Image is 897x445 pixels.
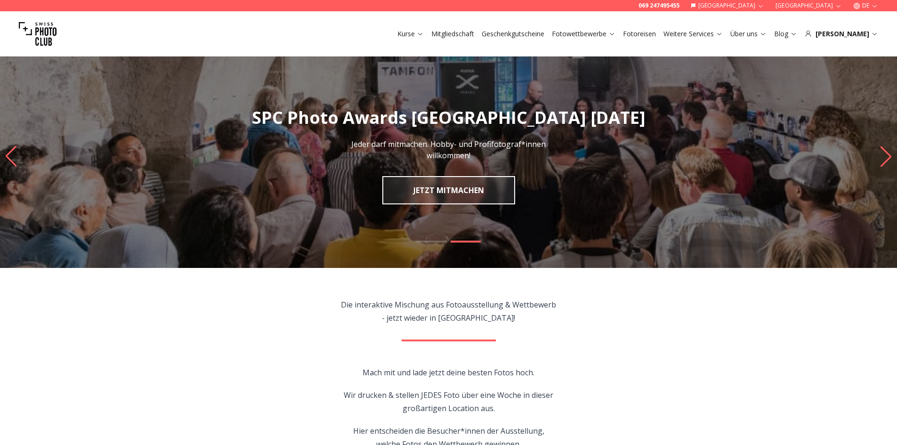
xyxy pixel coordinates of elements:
a: Weitere Services [663,29,723,39]
a: 069 247495455 [638,2,679,9]
a: Fotoreisen [623,29,656,39]
button: Fotowettbewerbe [548,27,619,40]
a: Über uns [730,29,767,39]
div: [PERSON_NAME] [805,29,878,39]
button: Kurse [394,27,428,40]
button: Blog [770,27,801,40]
button: Weitere Services [660,27,727,40]
img: Swiss photo club [19,15,57,53]
p: Die interaktive Mischung aus Fotoausstellung & Wettbewerb - jetzt wieder in [GEOGRAPHIC_DATA]! [341,298,556,324]
button: Fotoreisen [619,27,660,40]
a: Mitgliedschaft [431,29,474,39]
a: Kurse [397,29,424,39]
p: Jeder darf mitmachen. Hobby- und Profifotograf*innen willkommen! [343,138,554,161]
p: Wir drucken & stellen JEDES Foto über eine Woche in dieser großartigen Location aus. [341,388,556,415]
button: Mitgliedschaft [428,27,478,40]
a: Fotowettbewerbe [552,29,615,39]
a: Blog [774,29,797,39]
button: Geschenkgutscheine [478,27,548,40]
p: Mach mit und lade jetzt deine besten Fotos hoch. [341,366,556,379]
button: Über uns [727,27,770,40]
a: JETZT MITMACHEN [382,176,515,204]
a: Geschenkgutscheine [482,29,544,39]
